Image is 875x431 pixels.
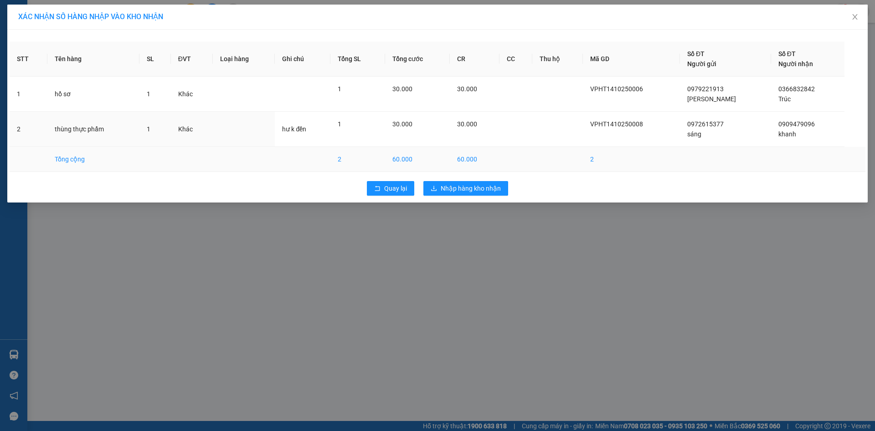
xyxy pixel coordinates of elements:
[450,147,499,172] td: 60.000
[367,181,414,196] button: rollbackQuay lại
[10,112,47,147] td: 2
[687,85,724,93] span: 0979221913
[778,50,796,57] span: Số ĐT
[330,42,385,77] th: Tổng SL
[139,42,171,77] th: SL
[687,60,716,68] span: Người gửi
[778,130,796,138] span: khanh
[590,120,643,128] span: VPHT1410250008
[385,147,450,172] td: 60.000
[47,112,139,147] td: thùng thực phẩm
[499,42,532,77] th: CC
[851,13,859,21] span: close
[47,77,139,112] td: hồ sơ
[431,185,437,192] span: download
[47,42,139,77] th: Tên hàng
[778,85,815,93] span: 0366832842
[147,125,150,133] span: 1
[778,95,791,103] span: Trúc
[282,125,306,133] span: hư k đền
[842,5,868,30] button: Close
[392,85,412,93] span: 30.000
[10,77,47,112] td: 1
[687,95,736,103] span: [PERSON_NAME]
[687,50,705,57] span: Số ĐT
[384,183,407,193] span: Quay lại
[171,112,213,147] td: Khác
[441,183,501,193] span: Nhập hàng kho nhận
[583,42,680,77] th: Mã GD
[778,60,813,68] span: Người nhận
[147,90,150,98] span: 1
[338,120,341,128] span: 1
[687,130,701,138] span: sáng
[330,147,385,172] td: 2
[450,42,499,77] th: CR
[687,120,724,128] span: 0972615377
[778,120,815,128] span: 0909479096
[532,42,583,77] th: Thu hộ
[392,120,412,128] span: 30.000
[590,85,643,93] span: VPHT1410250006
[213,42,275,77] th: Loại hàng
[275,42,330,77] th: Ghi chú
[374,185,381,192] span: rollback
[423,181,508,196] button: downloadNhập hàng kho nhận
[583,147,680,172] td: 2
[385,42,450,77] th: Tổng cước
[171,77,213,112] td: Khác
[18,12,163,21] span: XÁC NHẬN SỐ HÀNG NHẬP VÀO KHO NHẬN
[171,42,213,77] th: ĐVT
[47,147,139,172] td: Tổng cộng
[457,85,477,93] span: 30.000
[457,120,477,128] span: 30.000
[10,42,47,77] th: STT
[338,85,341,93] span: 1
